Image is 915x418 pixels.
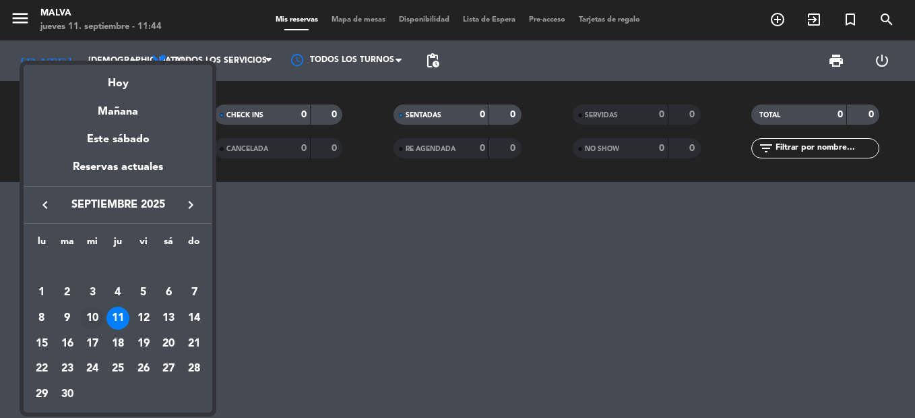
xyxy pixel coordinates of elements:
th: sábado [156,234,182,255]
td: 3 de septiembre de 2025 [80,280,105,306]
div: 10 [81,307,104,330]
div: 21 [183,332,206,355]
td: 8 de septiembre de 2025 [29,305,55,331]
div: 11 [106,307,129,330]
td: 28 de septiembre de 2025 [181,357,207,382]
div: 25 [106,358,129,381]
div: Mañana [24,93,212,121]
div: 6 [157,281,180,304]
td: 26 de septiembre de 2025 [131,357,156,382]
th: domingo [181,234,207,255]
button: keyboard_arrow_right [179,196,203,214]
i: keyboard_arrow_right [183,197,199,213]
div: Reservas actuales [24,158,212,186]
div: 26 [132,358,155,381]
div: 23 [56,358,79,381]
td: 29 de septiembre de 2025 [29,382,55,407]
td: 20 de septiembre de 2025 [156,331,182,357]
div: 15 [30,332,53,355]
div: 22 [30,358,53,381]
td: 24 de septiembre de 2025 [80,357,105,382]
th: miércoles [80,234,105,255]
td: 2 de septiembre de 2025 [55,280,80,306]
div: 14 [183,307,206,330]
div: 12 [132,307,155,330]
i: keyboard_arrow_left [37,197,53,213]
div: 30 [56,383,79,406]
td: 22 de septiembre de 2025 [29,357,55,382]
div: 4 [106,281,129,304]
div: 9 [56,307,79,330]
td: 13 de septiembre de 2025 [156,305,182,331]
div: 7 [183,281,206,304]
button: keyboard_arrow_left [33,196,57,214]
div: 1 [30,281,53,304]
td: 10 de septiembre de 2025 [80,305,105,331]
div: 13 [157,307,180,330]
div: 28 [183,358,206,381]
td: 16 de septiembre de 2025 [55,331,80,357]
td: 15 de septiembre de 2025 [29,331,55,357]
td: 25 de septiembre de 2025 [105,357,131,382]
th: martes [55,234,80,255]
div: 2 [56,281,79,304]
td: 4 de septiembre de 2025 [105,280,131,306]
td: 19 de septiembre de 2025 [131,331,156,357]
div: 18 [106,332,129,355]
div: 29 [30,383,53,406]
td: 18 de septiembre de 2025 [105,331,131,357]
div: Este sábado [24,121,212,158]
td: 14 de septiembre de 2025 [181,305,207,331]
th: viernes [131,234,156,255]
div: 8 [30,307,53,330]
th: jueves [105,234,131,255]
div: 16 [56,332,79,355]
span: septiembre 2025 [57,196,179,214]
div: 5 [132,281,155,304]
td: 1 de septiembre de 2025 [29,280,55,306]
div: Hoy [24,65,212,92]
td: 30 de septiembre de 2025 [55,382,80,407]
td: 12 de septiembre de 2025 [131,305,156,331]
td: 17 de septiembre de 2025 [80,331,105,357]
th: lunes [29,234,55,255]
div: 27 [157,358,180,381]
td: 27 de septiembre de 2025 [156,357,182,382]
div: 20 [157,332,180,355]
div: 24 [81,358,104,381]
td: 11 de septiembre de 2025 [105,305,131,331]
td: 5 de septiembre de 2025 [131,280,156,306]
td: 6 de septiembre de 2025 [156,280,182,306]
td: 7 de septiembre de 2025 [181,280,207,306]
td: 23 de septiembre de 2025 [55,357,80,382]
div: 17 [81,332,104,355]
td: SEP. [29,255,207,280]
div: 3 [81,281,104,304]
div: 19 [132,332,155,355]
td: 21 de septiembre de 2025 [181,331,207,357]
td: 9 de septiembre de 2025 [55,305,80,331]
